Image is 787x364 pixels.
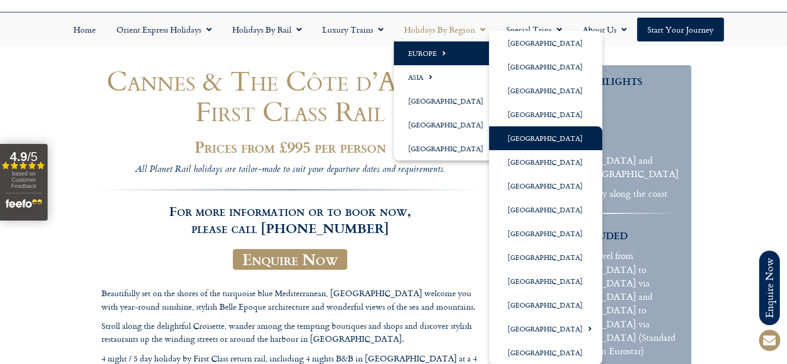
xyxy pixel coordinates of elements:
p: Beautifully set on the shores of the turquoise blue Mediterranean, [GEOGRAPHIC_DATA] welcome you ... [101,287,479,313]
li: Côte d’Azur [536,114,679,128]
h1: Cannes & The Côte d’Azur by First Class Rail [96,65,484,126]
a: Home [63,18,106,41]
a: [GEOGRAPHIC_DATA] [394,89,503,113]
a: Enquire Now [233,249,347,270]
a: Start your Journey [637,18,724,41]
li: [GEOGRAPHIC_DATA] and harbour of [GEOGRAPHIC_DATA] [536,154,679,181]
a: [GEOGRAPHIC_DATA] [489,174,602,198]
a: [GEOGRAPHIC_DATA] [394,137,503,161]
li: Scenic rail journey along the coast [536,187,679,200]
a: [GEOGRAPHIC_DATA] [489,31,602,55]
a: [GEOGRAPHIC_DATA] [489,269,602,293]
a: Luxury Trains [312,18,394,41]
a: [GEOGRAPHIC_DATA] [489,222,602,245]
li: La Croisette [536,134,679,148]
a: Orient Express Holidays [106,18,222,41]
a: Holidays by Rail [222,18,312,41]
a: [GEOGRAPHIC_DATA] [394,113,503,137]
a: [GEOGRAPHIC_DATA] [489,79,602,103]
a: [GEOGRAPHIC_DATA] [489,150,602,174]
li: First Class rail travel from [GEOGRAPHIC_DATA] to [GEOGRAPHIC_DATA] via [GEOGRAPHIC_DATA] and [GE... [536,249,679,358]
a: [GEOGRAPHIC_DATA] [489,198,602,222]
li: Cannes [536,95,679,108]
a: [GEOGRAPHIC_DATA] [489,103,602,126]
i: All Planet Rail holidays are tailor-made to suit your departure dates and requirements. [135,163,445,178]
a: Asia [394,65,503,89]
a: Special Trips [496,18,572,41]
a: [GEOGRAPHIC_DATA] [489,126,602,150]
a: About Us [572,18,637,41]
a: [GEOGRAPHIC_DATA] [489,317,602,341]
a: Europe [394,41,503,65]
h3: For more information or to book now, please call [PHONE_NUMBER] [96,189,484,237]
nav: Menu [5,18,782,41]
p: Stroll along the delightful Croisette, wander among the tempting boutiques and shops and discover... [101,319,479,346]
h2: Prices from £995 per person [96,138,484,156]
a: [GEOGRAPHIC_DATA] [489,55,602,79]
a: [GEOGRAPHIC_DATA] [489,293,602,317]
a: Holidays by Region [394,18,496,41]
a: [GEOGRAPHIC_DATA] [489,245,602,269]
